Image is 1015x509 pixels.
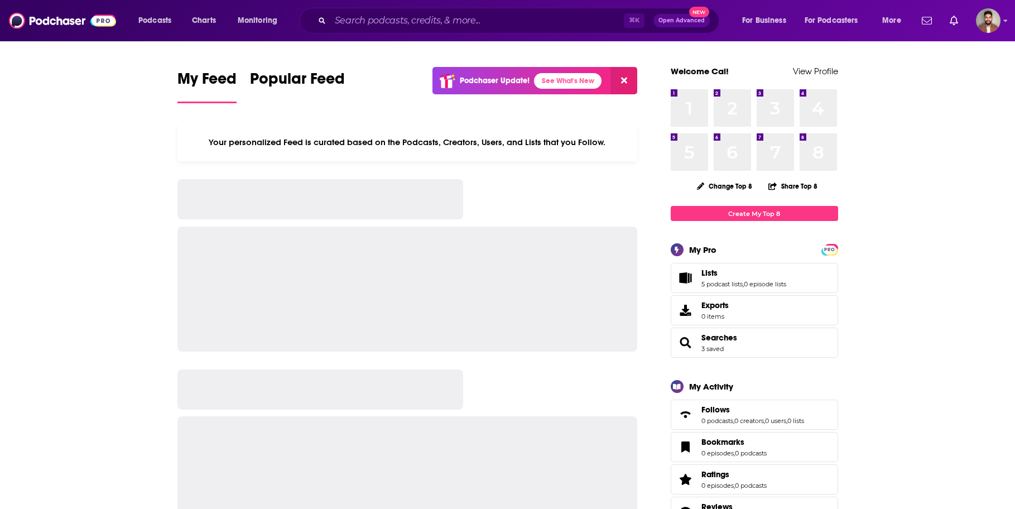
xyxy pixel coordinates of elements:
[658,18,705,23] span: Open Advanced
[689,244,716,255] div: My Pro
[734,449,735,457] span: ,
[675,439,697,455] a: Bookmarks
[742,13,786,28] span: For Business
[764,417,765,425] span: ,
[675,407,697,422] a: Follows
[675,472,697,487] a: Ratings
[735,449,767,457] a: 0 podcasts
[671,206,838,221] a: Create My Top 8
[701,405,804,415] a: Follows
[9,10,116,31] img: Podchaser - Follow, Share and Rate Podcasts
[701,300,729,310] span: Exports
[671,295,838,325] a: Exports
[701,405,730,415] span: Follows
[701,268,718,278] span: Lists
[238,13,277,28] span: Monitoring
[675,302,697,318] span: Exports
[131,12,186,30] button: open menu
[765,417,786,425] a: 0 users
[689,381,733,392] div: My Activity
[534,73,602,89] a: See What's New
[744,280,786,288] a: 0 episode lists
[701,268,786,278] a: Lists
[793,66,838,76] a: View Profile
[797,12,874,30] button: open menu
[787,417,804,425] a: 0 lists
[138,13,171,28] span: Podcasts
[701,482,734,489] a: 0 episodes
[701,280,743,288] a: 5 podcast lists
[734,417,764,425] a: 0 creators
[734,482,735,489] span: ,
[701,469,767,479] a: Ratings
[735,482,767,489] a: 0 podcasts
[786,417,787,425] span: ,
[701,333,737,343] a: Searches
[177,69,237,103] a: My Feed
[671,263,838,293] span: Lists
[733,417,734,425] span: ,
[917,11,936,30] a: Show notifications dropdown
[734,12,800,30] button: open menu
[976,8,1000,33] span: Logged in as calmonaghan
[701,469,729,479] span: Ratings
[743,280,744,288] span: ,
[671,400,838,430] span: Follows
[945,11,963,30] a: Show notifications dropdown
[675,335,697,350] a: Searches
[823,245,836,253] a: PRO
[701,345,724,353] a: 3 saved
[805,13,858,28] span: For Podcasters
[671,66,729,76] a: Welcome Cal!
[690,179,759,193] button: Change Top 8
[882,13,901,28] span: More
[177,123,638,161] div: Your personalized Feed is curated based on the Podcasts, Creators, Users, and Lists that you Follow.
[874,12,915,30] button: open menu
[310,8,730,33] div: Search podcasts, credits, & more...
[701,449,734,457] a: 0 episodes
[671,432,838,462] span: Bookmarks
[230,12,292,30] button: open menu
[701,437,744,447] span: Bookmarks
[701,313,729,320] span: 0 items
[689,7,709,17] span: New
[701,437,767,447] a: Bookmarks
[976,8,1000,33] img: User Profile
[624,13,644,28] span: ⌘ K
[185,12,223,30] a: Charts
[701,417,733,425] a: 0 podcasts
[250,69,345,95] span: Popular Feed
[768,175,818,197] button: Share Top 8
[976,8,1000,33] button: Show profile menu
[653,14,710,27] button: Open AdvancedNew
[460,76,530,85] p: Podchaser Update!
[250,69,345,103] a: Popular Feed
[675,270,697,286] a: Lists
[330,12,624,30] input: Search podcasts, credits, & more...
[823,246,836,254] span: PRO
[671,328,838,358] span: Searches
[671,464,838,494] span: Ratings
[192,13,216,28] span: Charts
[177,69,237,95] span: My Feed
